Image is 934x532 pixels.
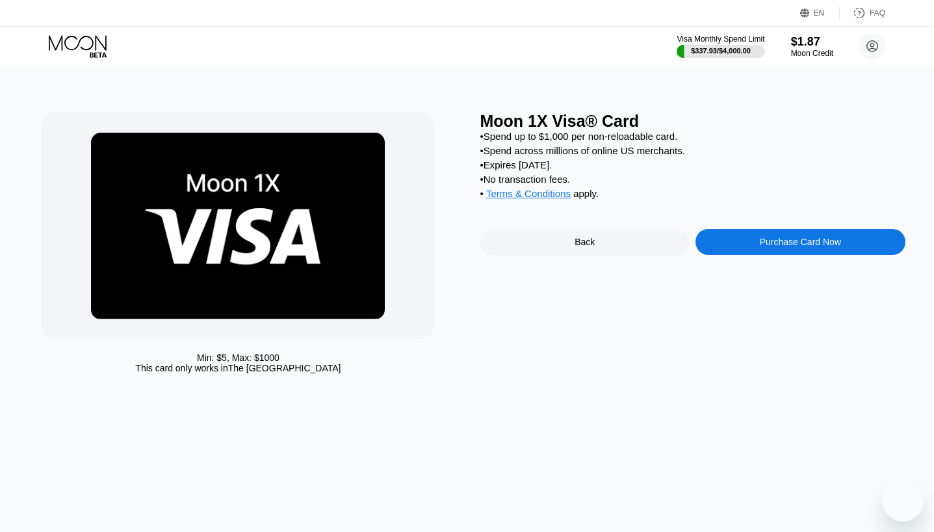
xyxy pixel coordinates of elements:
div: Moon Credit [791,49,833,58]
div: Visa Monthly Spend Limit$337.93/$4,000.00 [677,34,764,58]
div: FAQ [840,7,885,20]
iframe: Button to launch messaging window, conversation in progress [882,480,924,522]
div: • apply . [480,188,905,202]
div: Moon 1X Visa® Card [480,112,905,131]
div: • No transaction fees. [480,174,905,185]
div: $1.87 [791,35,833,49]
div: Back [480,229,690,255]
div: $1.87Moon Credit [791,35,833,58]
div: Terms & Conditions [486,188,571,202]
div: • Expires [DATE]. [480,159,905,170]
div: FAQ [870,8,885,18]
div: EN [814,8,825,18]
div: EN [800,7,840,20]
div: Visa Monthly Spend Limit [677,34,764,44]
span: Terms & Conditions [486,188,571,199]
div: Purchase Card Now [760,237,841,247]
div: • Spend up to $1,000 per non-reloadable card. [480,131,905,142]
div: Min: $ 5 , Max: $ 1000 [197,352,279,363]
div: $337.93 / $4,000.00 [691,47,751,55]
div: This card only works in The [GEOGRAPHIC_DATA] [135,363,341,373]
div: • Spend across millions of online US merchants. [480,145,905,156]
div: Purchase Card Now [695,229,905,255]
div: Back [575,237,595,247]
